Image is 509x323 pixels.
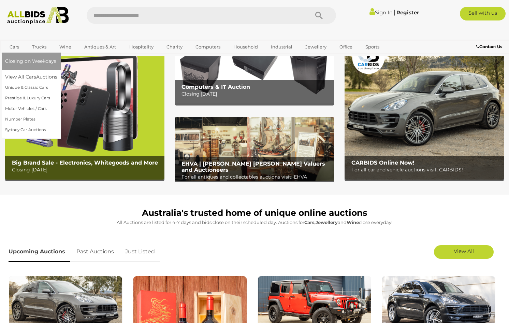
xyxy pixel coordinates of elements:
p: For all antiques and collectables auctions visit: EHVA [181,173,331,181]
span: | [394,9,395,16]
a: Jewellery [301,41,331,53]
a: Charity [162,41,187,53]
a: Computers & IT Auction Computers & IT Auction Closing [DATE] [175,40,334,103]
a: Just Listed [120,242,160,262]
strong: Wine [347,220,359,225]
a: Trucks [28,41,51,53]
strong: Cars [304,220,315,225]
a: Sports [361,41,384,53]
a: Household [229,41,262,53]
img: Allbids.com.au [4,7,72,24]
span: View All [454,248,474,254]
a: Cars [5,41,24,53]
a: EHVA | Evans Hastings Valuers and Auctioneers EHVA | [PERSON_NAME] [PERSON_NAME] Valuers and Auct... [175,117,334,181]
img: Computers & IT Auction [175,40,334,103]
a: Upcoming Auctions [9,242,70,262]
a: Wine [55,41,76,53]
b: CARBIDS Online Now! [351,159,415,166]
p: All Auctions are listed for 4-7 days and bids close on their scheduled day. Auctions for , and cl... [9,219,500,226]
b: Computers & IT Auction [181,84,250,90]
b: Contact Us [476,44,502,49]
p: Closing [DATE] [181,90,331,98]
a: Antiques & Art [80,41,120,53]
img: EHVA | Evans Hastings Valuers and Auctioneers [175,117,334,181]
a: Sell with us [460,7,506,20]
a: Sign In [369,9,393,16]
a: Computers [191,41,225,53]
b: EHVA | [PERSON_NAME] [PERSON_NAME] Valuers and Auctioneers [181,160,325,173]
a: View All [434,245,494,259]
img: Big Brand Sale - Electronics, Whitegoods and More [5,40,164,179]
strong: Jewellery [316,220,338,225]
h1: Australia's trusted home of unique online auctions [9,208,500,218]
a: Past Auctions [71,242,119,262]
button: Search [302,7,336,24]
a: Big Brand Sale - Electronics, Whitegoods and More Big Brand Sale - Electronics, Whitegoods and Mo... [5,40,164,179]
p: Closing [DATE] [12,166,161,174]
a: Register [396,9,419,16]
a: Hospitality [125,41,158,53]
a: CARBIDS Online Now! CARBIDS Online Now! For all car and vehicle auctions visit: CARBIDS! [345,40,504,179]
p: For all car and vehicle auctions visit: CARBIDS! [351,166,500,174]
img: CARBIDS Online Now! [345,40,504,179]
a: Office [335,41,357,53]
a: Industrial [266,41,297,53]
a: Contact Us [476,43,504,51]
b: Big Brand Sale - Electronics, Whitegoods and More [12,159,158,166]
